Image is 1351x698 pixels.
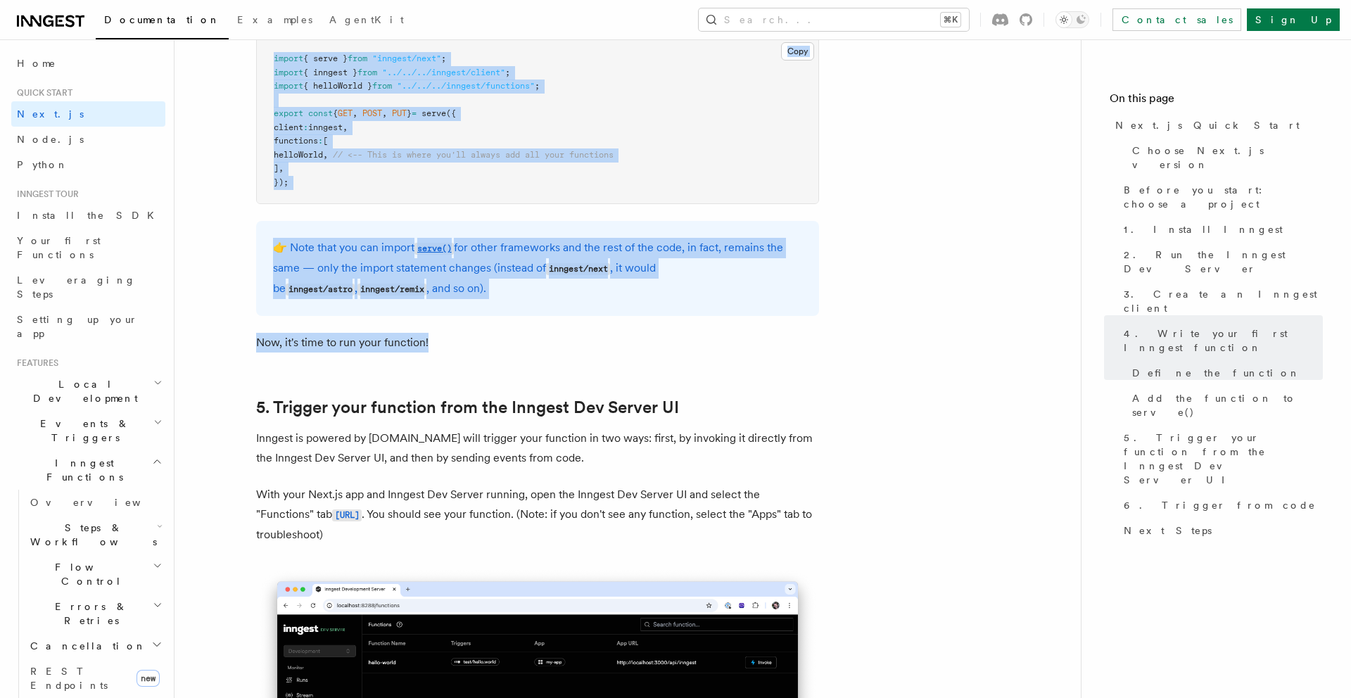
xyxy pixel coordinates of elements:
[11,228,165,267] a: Your first Functions
[699,8,969,31] button: Search...⌘K
[256,333,819,353] p: Now, it's time to run your function!
[11,357,58,369] span: Features
[353,108,357,118] span: ,
[30,666,108,691] span: REST Endpoints
[11,87,72,99] span: Quick start
[17,134,84,145] span: Node.js
[11,456,152,484] span: Inngest Functions
[1127,386,1323,425] a: Add the function to serve()
[25,515,165,554] button: Steps & Workflows
[25,560,153,588] span: Flow Control
[25,633,165,659] button: Cancellation
[1124,287,1323,315] span: 3. Create an Inngest client
[274,136,318,146] span: functions
[25,599,153,628] span: Errors & Retries
[414,241,454,254] a: serve()
[25,639,146,653] span: Cancellation
[1247,8,1340,31] a: Sign Up
[229,4,321,38] a: Examples
[372,81,392,91] span: from
[237,14,312,25] span: Examples
[274,122,303,132] span: client
[446,108,456,118] span: ({
[1115,118,1300,132] span: Next.js Quick Start
[535,81,540,91] span: ;
[308,122,343,132] span: inngest
[1118,217,1323,242] a: 1. Install Inngest
[357,68,377,77] span: from
[30,497,175,508] span: Overview
[412,108,417,118] span: =
[96,4,229,39] a: Documentation
[333,150,614,160] span: // <-- This is where you'll always add all your functions
[25,659,165,698] a: REST Endpointsnew
[17,274,136,300] span: Leveraging Steps
[1118,177,1323,217] a: Before you start: choose a project
[273,238,802,299] p: 👉 Note that you can import for other frameworks and the rest of the code, in fact, remains the sa...
[11,152,165,177] a: Python
[11,377,153,405] span: Local Development
[303,81,372,91] span: { helloWorld }
[303,53,348,63] span: { serve }
[279,163,284,173] span: ,
[104,14,220,25] span: Documentation
[1124,523,1212,538] span: Next Steps
[1127,138,1323,177] a: Choose Next.js version
[941,13,960,27] kbd: ⌘K
[17,108,84,120] span: Next.js
[1110,113,1323,138] a: Next.js Quick Start
[1124,222,1283,236] span: 1. Install Inngest
[382,108,387,118] span: ,
[11,307,165,346] a: Setting up your app
[274,53,303,63] span: import
[1118,321,1323,360] a: 4. Write your first Inngest function
[397,81,535,91] span: "../../../inngest/functions"
[372,53,441,63] span: "inngest/next"
[1118,242,1323,281] a: 2. Run the Inngest Dev Server
[321,4,412,38] a: AgentKit
[11,450,165,490] button: Inngest Functions
[318,136,323,146] span: :
[11,372,165,411] button: Local Development
[348,53,367,63] span: from
[357,284,426,296] code: inngest/remix
[1124,183,1323,211] span: Before you start: choose a project
[1110,90,1323,113] h4: On this page
[414,243,454,255] code: serve()
[137,670,160,687] span: new
[25,521,157,549] span: Steps & Workflows
[25,594,165,633] button: Errors & Retries
[11,189,79,200] span: Inngest tour
[1118,425,1323,493] a: 5. Trigger your function from the Inngest Dev Server UI
[25,490,165,515] a: Overview
[11,267,165,307] a: Leveraging Steps
[1124,326,1323,355] span: 4. Write your first Inngest function
[11,203,165,228] a: Install the SDK
[1124,498,1316,512] span: 6. Trigger from code
[441,53,446,63] span: ;
[338,108,353,118] span: GET
[17,314,138,339] span: Setting up your app
[11,411,165,450] button: Events & Triggers
[11,127,165,152] a: Node.js
[303,68,357,77] span: { inngest }
[332,507,362,521] a: [URL]
[332,509,362,521] code: [URL]
[1118,493,1323,518] a: 6. Trigger from code
[323,136,328,146] span: [
[1118,518,1323,543] a: Next Steps
[1132,144,1323,172] span: Choose Next.js version
[286,284,355,296] code: inngest/astro
[362,108,382,118] span: POST
[343,122,348,132] span: ,
[303,122,308,132] span: :
[382,68,505,77] span: "../../../inngest/client"
[274,163,279,173] span: ]
[407,108,412,118] span: }
[1124,248,1323,276] span: 2. Run the Inngest Dev Server
[274,108,303,118] span: export
[308,108,333,118] span: const
[1055,11,1089,28] button: Toggle dark mode
[256,398,679,417] a: 5. Trigger your function from the Inngest Dev Server UI
[781,42,814,61] button: Copy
